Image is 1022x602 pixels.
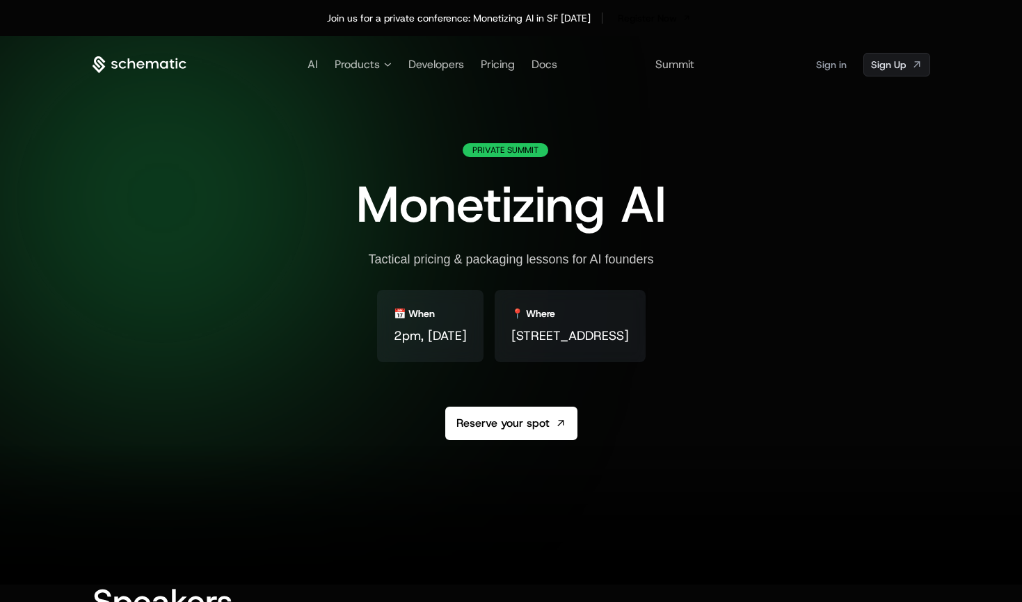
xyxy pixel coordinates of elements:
[445,407,577,440] a: Reserve your spot
[871,58,906,72] span: Sign Up
[863,53,930,76] a: [object Object]
[335,56,380,73] span: Products
[327,11,591,25] div: Join us for a private conference: Monetizing AI in SF [DATE]
[532,57,557,72] a: Docs
[408,57,464,72] a: Developers
[655,57,694,72] a: Summit
[511,307,555,320] div: 📍 Where
[614,8,695,28] a: [object Object]
[356,171,666,238] span: Monetizing AI
[394,307,435,320] div: 📅 When
[394,326,467,345] span: 2pm, [DATE]
[481,57,515,72] a: Pricing
[368,252,653,268] div: Tactical pricing & packaging lessons for AI founders
[618,11,677,25] span: Register Now
[308,57,318,72] a: AI
[511,326,629,345] span: [STREET_ADDRESS]
[816,54,847,76] a: Sign in
[463,143,548,157] div: Private Summit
